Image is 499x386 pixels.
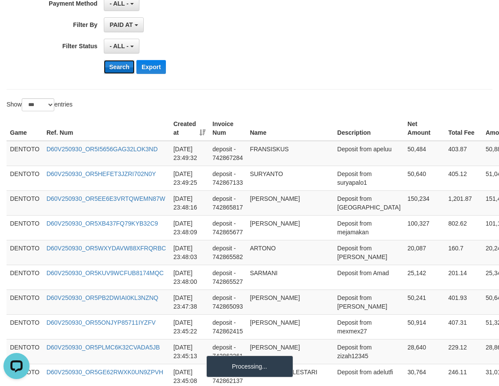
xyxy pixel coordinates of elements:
[445,240,482,265] td: 160.7
[445,339,482,364] td: 229.12
[7,190,43,215] td: DENTOTO
[206,356,293,377] div: Processing...
[246,215,334,240] td: [PERSON_NAME]
[404,116,445,141] th: Net Amount
[246,265,334,289] td: SARMANI
[46,195,165,202] a: D60V250930_OR5EE6E3VRTQWEMN87W
[46,146,158,153] a: D60V250930_OR5I5656GAG32LOK3ND
[43,116,170,141] th: Ref. Num
[445,314,482,339] td: 407.31
[334,314,404,339] td: Deposit from mexmex27
[104,60,135,74] button: Search
[209,116,246,141] th: Invoice Num
[46,344,160,351] a: D60V250930_OR5PLMC6K32CVADA5JB
[209,190,246,215] td: deposit - 742865817
[46,170,156,177] a: D60V250930_OR5HEFET3JZRI702N0Y
[404,265,445,289] td: 25,142
[46,245,166,252] a: D60V250930_OR5WXYDAVW88XFRQRBC
[404,166,445,190] td: 50,640
[334,166,404,190] td: Deposit from suryapalo1
[46,319,155,326] a: D60V250930_OR55ONJYP85711IYZFV
[170,265,209,289] td: [DATE] 23:48:00
[7,215,43,240] td: DENTOTO
[246,116,334,141] th: Name
[170,190,209,215] td: [DATE] 23:48:16
[136,60,166,74] button: Export
[170,289,209,314] td: [DATE] 23:47:38
[22,98,54,111] select: Showentries
[7,265,43,289] td: DENTOTO
[445,265,482,289] td: 201.14
[404,215,445,240] td: 100,327
[209,339,246,364] td: deposit - 742862261
[170,339,209,364] td: [DATE] 23:45:13
[246,339,334,364] td: [PERSON_NAME]
[404,314,445,339] td: 50,914
[209,265,246,289] td: deposit - 742865527
[246,240,334,265] td: ARTONO
[7,116,43,141] th: Game
[46,220,158,227] a: D60V250930_OR5XB437FQ79KYB32C9
[104,17,143,32] button: PAID AT
[445,166,482,190] td: 405.12
[334,190,404,215] td: Deposit from [GEOGRAPHIC_DATA]
[46,369,163,376] a: D60V250930_OR5GE62RWXK0UN9ZPVH
[46,270,164,276] a: D60V250930_OR5KUV9WCFUB8174MQC
[170,314,209,339] td: [DATE] 23:45:22
[445,141,482,166] td: 403.87
[209,141,246,166] td: deposit - 742867284
[334,339,404,364] td: Deposit from zizah12345
[209,166,246,190] td: deposit - 742867133
[334,240,404,265] td: Deposit from [PERSON_NAME]
[334,215,404,240] td: Deposit from mejamakan
[246,166,334,190] td: SURYANTO
[334,265,404,289] td: Deposit from Amad
[209,215,246,240] td: deposit - 742865677
[7,289,43,314] td: DENTOTO
[170,141,209,166] td: [DATE] 23:49:32
[209,240,246,265] td: deposit - 742865582
[209,289,246,314] td: deposit - 742865093
[170,116,209,141] th: Created at: activate to sort column ascending
[246,141,334,166] td: FRANSISKUS
[334,289,404,314] td: Deposit from [PERSON_NAME]
[246,190,334,215] td: [PERSON_NAME]
[170,215,209,240] td: [DATE] 23:48:09
[445,190,482,215] td: 1,201.87
[170,240,209,265] td: [DATE] 23:48:03
[404,141,445,166] td: 50,484
[445,116,482,141] th: Total Fee
[445,215,482,240] td: 802.62
[334,141,404,166] td: Deposit from apeluu
[170,166,209,190] td: [DATE] 23:49:25
[445,289,482,314] td: 401.93
[7,240,43,265] td: DENTOTO
[109,21,132,28] span: PAID AT
[404,190,445,215] td: 150,234
[104,39,139,53] button: - ALL -
[334,116,404,141] th: Description
[246,314,334,339] td: [PERSON_NAME]
[7,141,43,166] td: DENTOTO
[404,289,445,314] td: 50,241
[209,314,246,339] td: deposit - 742862415
[7,98,73,111] label: Show entries
[46,294,159,301] a: D60V250930_OR5PB2DWIAI0KL3NZNQ
[7,339,43,364] td: DENTOTO
[109,43,129,50] span: - ALL -
[404,240,445,265] td: 20,087
[404,339,445,364] td: 28,640
[246,289,334,314] td: [PERSON_NAME]
[7,314,43,339] td: DENTOTO
[7,166,43,190] td: DENTOTO
[3,3,30,30] button: Open LiveChat chat widget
